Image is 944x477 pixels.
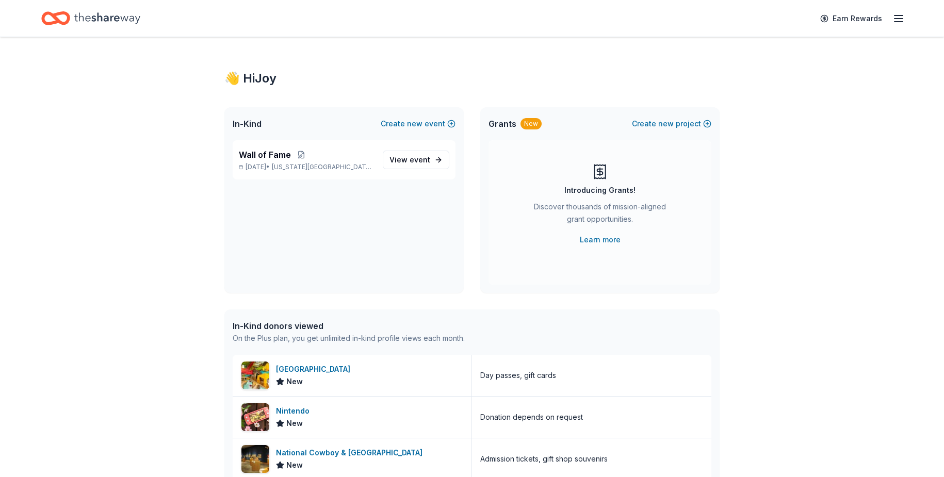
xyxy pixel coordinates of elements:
[389,154,430,166] span: View
[41,6,140,30] a: Home
[480,411,583,423] div: Donation depends on request
[489,118,516,130] span: Grants
[286,459,303,471] span: New
[530,201,670,229] div: Discover thousands of mission-aligned grant opportunities.
[241,403,269,431] img: Image for Nintendo
[233,320,465,332] div: In-Kind donors viewed
[239,163,375,171] p: [DATE] •
[241,445,269,473] img: Image for National Cowboy & Western Heritage Museum
[286,417,303,430] span: New
[814,9,888,28] a: Earn Rewards
[286,375,303,388] span: New
[410,155,430,164] span: event
[233,118,262,130] span: In-Kind
[233,332,465,344] div: On the Plus plan, you get unlimited in-kind profile views each month.
[276,405,314,417] div: Nintendo
[241,361,269,389] img: Image for OKANA Resort
[520,118,542,129] div: New
[480,453,608,465] div: Admission tickets, gift shop souvenirs
[224,70,720,87] div: 👋 Hi Joy
[580,234,621,246] a: Learn more
[480,369,556,382] div: Day passes, gift cards
[632,118,711,130] button: Createnewproject
[381,118,455,130] button: Createnewevent
[407,118,422,130] span: new
[239,149,291,161] span: Wall of Fame
[272,163,375,171] span: [US_STATE][GEOGRAPHIC_DATA], [GEOGRAPHIC_DATA]
[564,184,636,196] div: Introducing Grants!
[276,447,427,459] div: National Cowboy & [GEOGRAPHIC_DATA]
[276,363,354,375] div: [GEOGRAPHIC_DATA]
[383,151,449,169] a: View event
[658,118,674,130] span: new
